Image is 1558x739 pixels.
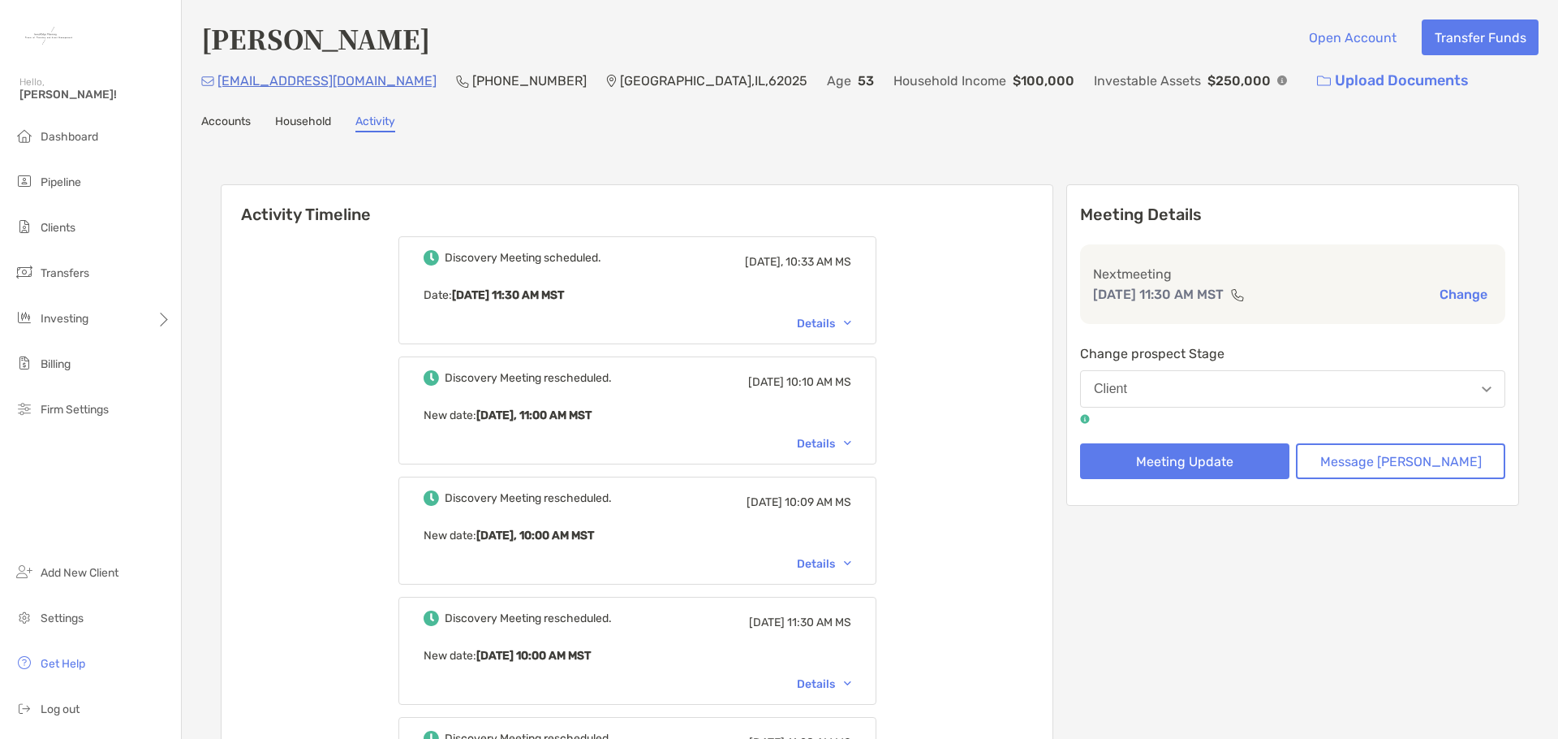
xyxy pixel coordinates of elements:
[858,71,874,91] p: 53
[844,681,851,686] img: Chevron icon
[222,185,1052,224] h6: Activity Timeline
[445,491,612,505] div: Discovery Meeting rescheduled.
[19,6,78,65] img: Zoe Logo
[1093,264,1492,284] p: Next meeting
[1080,414,1090,424] img: tooltip
[1080,443,1289,479] button: Meeting Update
[424,491,439,506] img: Event icon
[217,71,437,91] p: [EMAIL_ADDRESS][DOMAIN_NAME]
[785,495,851,509] span: 10:09 AM MS
[41,657,85,671] span: Get Help
[201,115,251,132] a: Accounts
[15,217,34,236] img: clients icon
[1094,382,1127,396] div: Client
[745,255,783,269] span: [DATE],
[1093,284,1224,305] p: [DATE] 11:30 AM MST
[1080,370,1505,408] button: Client
[15,653,34,672] img: get-help icon
[749,616,785,629] span: [DATE]
[844,561,851,566] img: Chevron icon
[1482,387,1491,392] img: Open dropdown arrow
[41,175,81,189] span: Pipeline
[797,437,851,451] div: Details
[19,88,171,102] span: [PERSON_NAME]!
[424,646,851,666] p: New date :
[15,562,34,581] img: add_new_client icon
[15,353,34,373] img: billing icon
[445,251,601,265] div: Discovery Meeting scheduled.
[827,71,851,91] p: Age
[1207,71,1271,91] p: $250,000
[424,405,851,426] p: New date :
[476,649,591,663] b: [DATE] 10:00 AM MST
[445,371,612,385] div: Discovery Meeting rescheduled.
[1080,344,1505,364] p: Change prospect Stage
[41,357,71,371] span: Billing
[201,76,214,86] img: Email Icon
[797,557,851,571] div: Details
[15,399,34,418] img: firm-settings icon
[476,408,592,422] b: [DATE], 11:00 AM MST
[844,321,851,326] img: Chevron icon
[787,616,851,629] span: 11:30 AM MS
[1094,71,1201,91] p: Investable Assets
[844,441,851,446] img: Chevron icon
[1230,288,1245,301] img: communication type
[445,612,612,625] div: Discovery Meeting rescheduled.
[424,370,439,386] img: Event icon
[275,115,331,132] a: Household
[1080,205,1505,225] p: Meeting Details
[797,677,851,691] div: Details
[747,495,782,509] span: [DATE]
[41,312,88,326] span: Investing
[15,262,34,282] img: transfers icon
[41,566,118,580] span: Add New Client
[41,403,109,417] span: Firm Settings
[797,317,851,331] div: Details
[424,611,439,626] img: Event icon
[1277,76,1287,85] img: Info Icon
[1013,71,1074,91] p: $100,000
[472,71,587,91] p: [PHONE_NUMBER]
[41,221,75,235] span: Clients
[41,130,98,144] span: Dashboard
[424,285,851,305] p: Date :
[452,288,564,302] b: [DATE] 11:30 AM MST
[476,529,594,542] b: [DATE], 10:00 AM MST
[15,126,34,145] img: dashboard icon
[1317,76,1331,87] img: button icon
[606,75,617,88] img: Location Icon
[41,612,84,625] span: Settings
[424,525,851,546] p: New date :
[1422,19,1539,55] button: Transfer Funds
[786,375,851,389] span: 10:10 AM MS
[1296,443,1505,479] button: Message [PERSON_NAME]
[355,115,395,132] a: Activity
[1296,19,1409,55] button: Open Account
[1306,63,1479,98] a: Upload Documents
[15,607,34,627] img: settings icon
[201,19,430,57] h4: [PERSON_NAME]
[893,71,1006,91] p: Household Income
[785,255,851,269] span: 10:33 AM MS
[15,308,34,327] img: investing icon
[41,702,80,716] span: Log out
[620,71,807,91] p: [GEOGRAPHIC_DATA] , IL , 62025
[41,266,89,280] span: Transfers
[1435,286,1492,303] button: Change
[456,75,469,88] img: Phone Icon
[424,250,439,266] img: Event icon
[748,375,784,389] span: [DATE]
[15,698,34,718] img: logout icon
[15,171,34,191] img: pipeline icon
